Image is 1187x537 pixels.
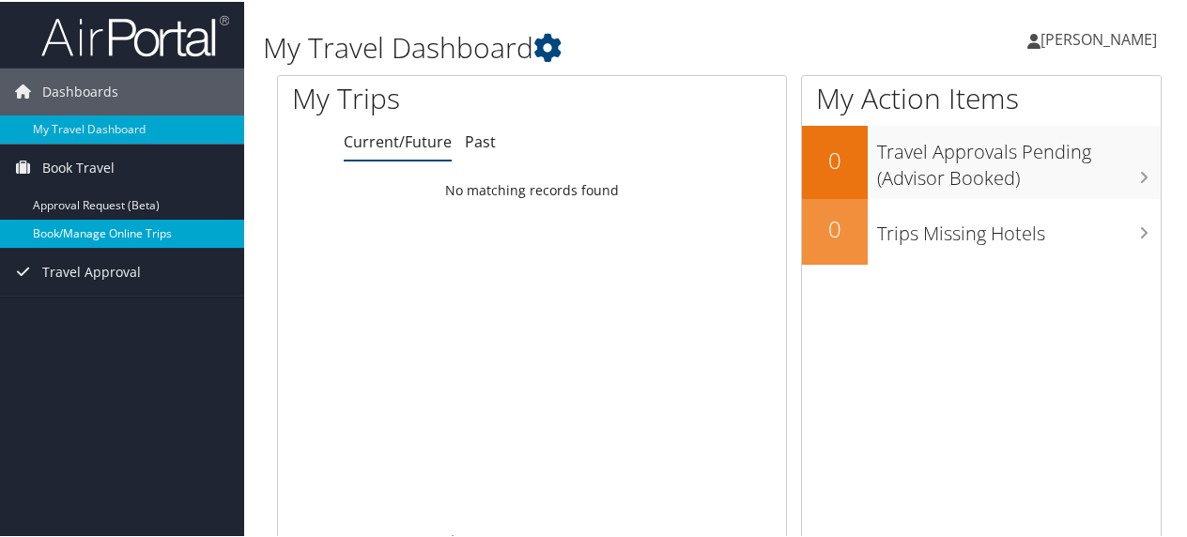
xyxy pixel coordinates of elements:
a: 0Travel Approvals Pending (Advisor Booked) [802,124,1161,196]
h2: 0 [802,211,868,243]
h3: Trips Missing Hotels [877,209,1161,245]
span: Book Travel [42,143,115,190]
h1: My Action Items [802,77,1161,116]
span: [PERSON_NAME] [1041,27,1157,48]
h1: My Travel Dashboard [263,26,871,66]
h1: My Trips [292,77,561,116]
h3: Travel Approvals Pending (Advisor Booked) [877,128,1161,190]
span: Dashboards [42,67,118,114]
img: airportal-logo.png [41,12,229,56]
a: Past [465,130,496,150]
a: [PERSON_NAME] [1027,9,1176,66]
a: Current/Future [344,130,452,150]
h2: 0 [802,143,868,175]
td: No matching records found [278,172,786,206]
a: 0Trips Missing Hotels [802,197,1161,263]
span: Travel Approval [42,247,141,294]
